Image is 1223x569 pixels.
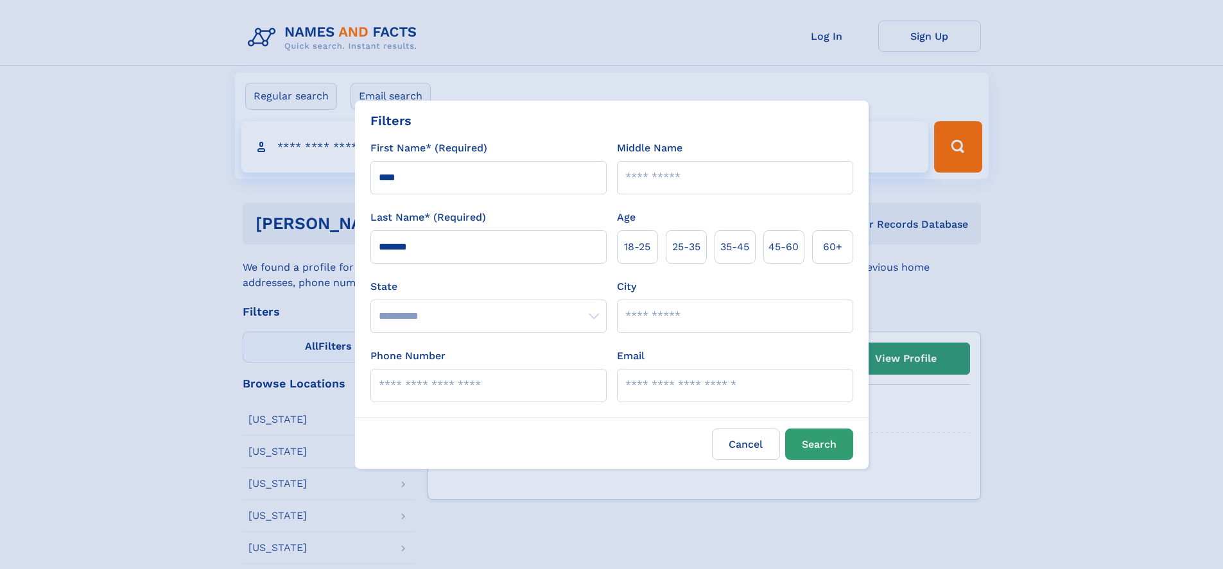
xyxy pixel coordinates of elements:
[768,239,799,255] span: 45‑60
[617,348,645,364] label: Email
[617,210,636,225] label: Age
[712,429,780,460] label: Cancel
[370,210,486,225] label: Last Name* (Required)
[785,429,853,460] button: Search
[370,140,487,156] label: First Name* (Required)
[720,239,749,255] span: 35‑45
[617,279,636,294] label: City
[823,239,842,255] span: 60+
[624,239,650,255] span: 18‑25
[370,111,412,130] div: Filters
[617,140,682,156] label: Middle Name
[370,348,446,364] label: Phone Number
[370,279,607,294] label: State
[672,239,700,255] span: 25‑35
